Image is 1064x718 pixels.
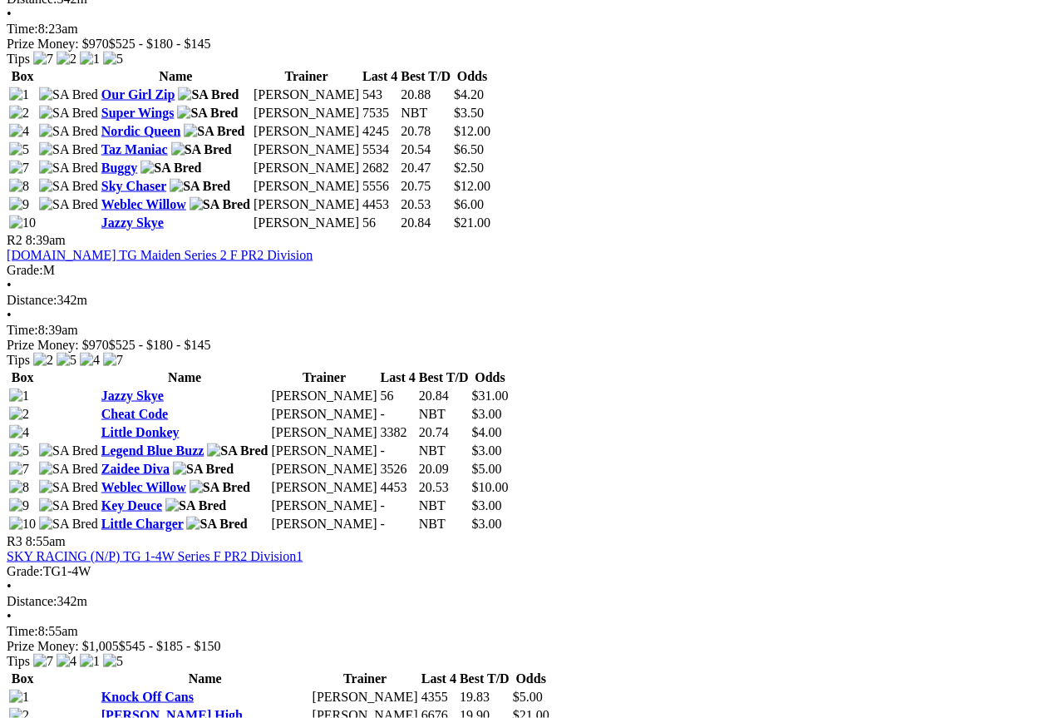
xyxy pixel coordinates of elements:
[26,233,66,247] span: 8:39am
[270,443,377,459] td: [PERSON_NAME]
[9,517,36,532] img: 10
[471,389,508,403] span: $31.00
[362,141,398,158] td: 5534
[270,498,377,514] td: [PERSON_NAME]
[7,248,313,262] a: [DOMAIN_NAME] TG Maiden Series 2 F PR2 Division
[270,406,377,423] td: [PERSON_NAME]
[57,52,76,67] img: 2
[379,461,416,478] td: 3526
[454,179,490,193] span: $12.00
[379,424,416,441] td: 3382
[311,671,418,687] th: Trainer
[379,406,416,423] td: -
[362,87,398,103] td: 543
[471,462,501,476] span: $5.00
[7,323,1057,338] div: 8:39am
[253,141,360,158] td: [PERSON_NAME]
[33,654,53,669] img: 7
[362,160,398,176] td: 2682
[178,87,239,102] img: SA Bred
[459,671,510,687] th: Best T/D
[7,624,1057,639] div: 8:55am
[454,124,490,138] span: $12.00
[140,161,201,176] img: SA Bred
[470,369,509,386] th: Odds
[190,480,250,495] img: SA Bred
[7,323,38,337] span: Time:
[101,124,181,138] a: Nordic Queen
[101,671,310,687] th: Name
[418,388,470,404] td: 20.84
[101,425,180,439] a: Little Donkey
[7,549,303,563] a: SKY RACING (N/P) TG 1-4W Series F PR2 Division1
[171,142,232,157] img: SA Bred
[400,68,451,85] th: Best T/D
[9,407,29,422] img: 2
[7,22,1057,37] div: 8:23am
[9,124,29,139] img: 4
[454,106,484,120] span: $3.50
[400,141,451,158] td: 20.54
[7,293,1057,308] div: 342m
[7,233,22,247] span: R2
[253,196,360,213] td: [PERSON_NAME]
[7,353,30,367] span: Tips
[9,161,29,176] img: 7
[101,369,269,386] th: Name
[7,22,38,36] span: Time:
[57,654,76,669] img: 4
[39,124,98,139] img: SA Bred
[9,389,29,404] img: 1
[400,160,451,176] td: 20.47
[186,517,247,532] img: SA Bred
[7,263,43,277] span: Grade:
[39,87,98,102] img: SA Bred
[311,689,418,706] td: [PERSON_NAME]
[101,215,164,230] a: Jazzy Skye
[400,196,451,213] td: 20.53
[103,353,123,368] img: 7
[418,516,470,532] td: NBT
[253,123,360,140] td: [PERSON_NAME]
[12,671,34,686] span: Box
[9,87,29,102] img: 1
[7,534,22,548] span: R3
[379,388,416,404] td: 56
[101,498,162,513] a: Key Deuce
[12,69,34,83] span: Box
[7,624,38,638] span: Time:
[513,690,543,704] span: $5.00
[7,52,30,66] span: Tips
[270,461,377,478] td: [PERSON_NAME]
[459,689,510,706] td: 19.83
[101,197,186,211] a: Weblec Willow
[177,106,238,121] img: SA Bred
[454,142,484,156] span: $6.50
[362,68,398,85] th: Last 4
[253,178,360,195] td: [PERSON_NAME]
[454,197,484,211] span: $6.00
[101,389,164,403] a: Jazzy Skye
[453,68,491,85] th: Odds
[9,179,29,194] img: 8
[101,68,251,85] th: Name
[39,179,98,194] img: SA Bred
[253,68,360,85] th: Trainer
[418,369,470,386] th: Best T/D
[9,425,29,440] img: 4
[12,370,34,384] span: Box
[39,480,98,495] img: SA Bred
[9,462,29,477] img: 7
[101,443,204,458] a: Legend Blue Buzz
[39,106,98,121] img: SA Bred
[421,671,457,687] th: Last 4
[400,123,451,140] td: 20.78
[9,443,29,458] img: 5
[379,443,416,459] td: -
[270,516,377,532] td: [PERSON_NAME]
[400,178,451,195] td: 20.75
[9,142,29,157] img: 5
[101,179,166,193] a: Sky Chaser
[9,690,29,705] img: 1
[39,197,98,212] img: SA Bred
